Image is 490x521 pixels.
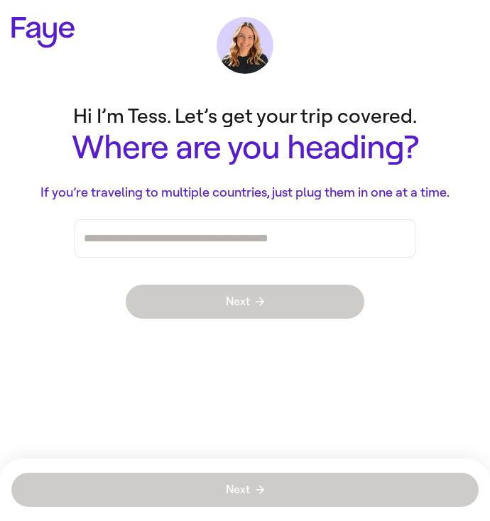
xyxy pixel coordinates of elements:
span: Next [226,296,264,307]
button: Next [11,473,479,507]
div: Press enter after you type each destination [84,220,406,257]
h1: Where are you heading? [11,130,479,166]
span: Next [226,484,264,495]
p: If you’re traveling to multiple countries, just plug them in one at a time. [11,183,479,202]
p: Hi I’m Tess. Let’s get your trip covered. [11,102,479,130]
button: Next [126,285,364,319]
